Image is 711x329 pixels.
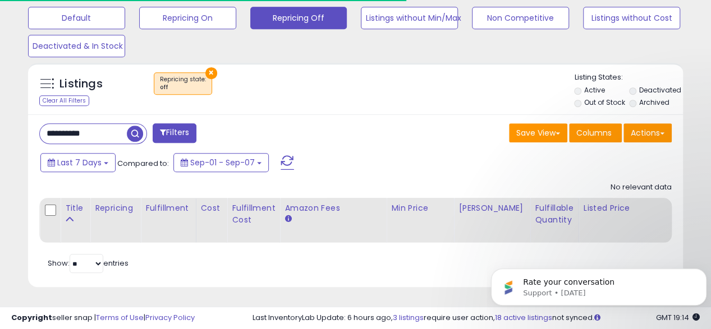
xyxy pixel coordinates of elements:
label: Archived [639,98,669,107]
a: 3 listings [392,312,423,323]
button: Default [28,7,125,29]
div: Cost [201,202,223,214]
span: Last 7 Days [57,157,102,168]
strong: Copyright [11,312,52,323]
span: Repricing state : [160,75,206,92]
div: Title [65,202,85,214]
button: Sep-01 - Sep-07 [173,153,269,172]
span: Show: entries [48,258,129,268]
div: seller snap | | [11,313,195,323]
label: Out of Stock [584,98,625,107]
h5: Listings [59,76,103,92]
button: Non Competitive [472,7,569,29]
div: Fulfillment Cost [232,202,275,226]
a: Terms of Use [96,312,144,323]
div: Fulfillment [145,202,191,214]
small: Amazon Fees. [285,214,291,224]
button: Columns [569,123,622,142]
button: Listings without Cost [583,7,680,29]
span: Columns [576,127,612,138]
iframe: Intercom notifications message [487,245,711,323]
button: Actions [623,123,672,142]
div: Fulfillable Quantity [535,202,574,226]
div: Amazon Fees [285,202,382,214]
button: Repricing On [139,7,236,29]
span: Sep-01 - Sep-07 [190,157,255,168]
label: Active [584,85,605,95]
div: Repricing [95,202,136,214]
div: Last InventoryLab Update: 6 hours ago, require user action, not synced. [252,313,700,323]
button: Save View [509,123,567,142]
p: Listing States: [574,72,683,83]
button: Deactivated & In Stock [28,35,125,57]
div: off [160,84,206,91]
div: Listed Price [584,202,681,214]
button: Repricing Off [250,7,347,29]
button: Listings without Min/Max [361,7,458,29]
button: Filters [153,123,196,143]
a: Privacy Policy [145,312,195,323]
div: [PERSON_NAME] [458,202,525,214]
button: × [205,67,217,79]
span: Compared to: [117,158,169,169]
div: Clear All Filters [39,95,89,106]
div: No relevant data [611,182,672,193]
div: Min Price [391,202,449,214]
button: Last 7 Days [40,153,116,172]
label: Deactivated [639,85,681,95]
